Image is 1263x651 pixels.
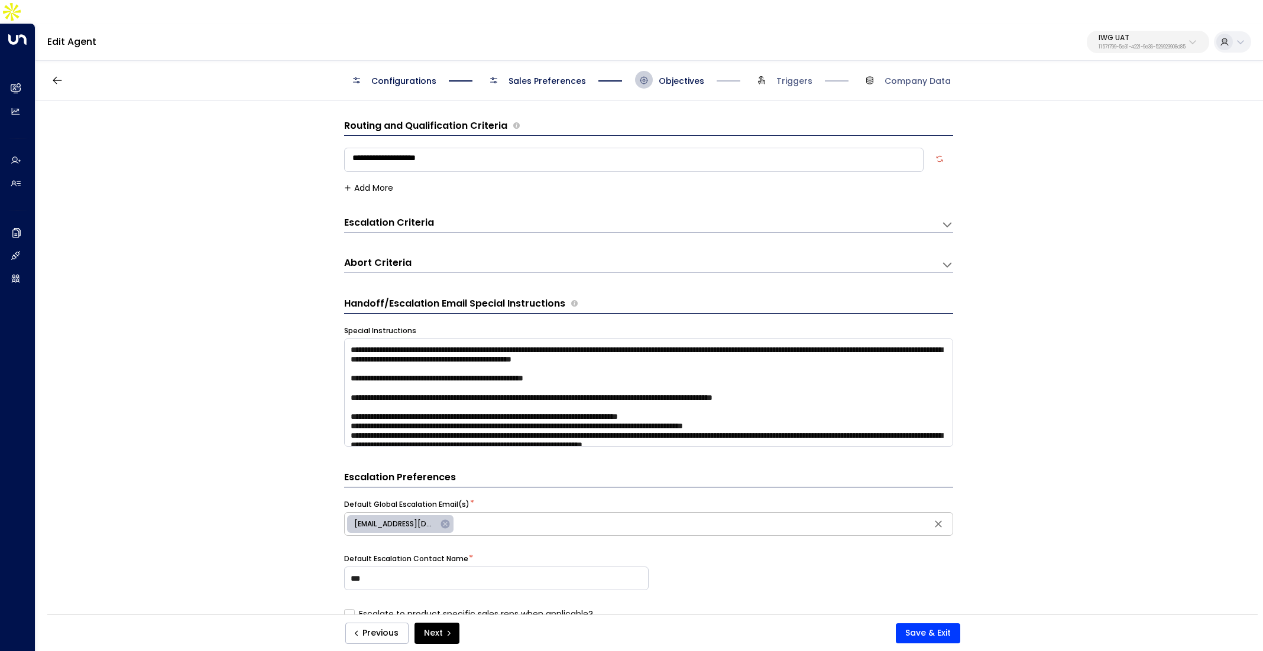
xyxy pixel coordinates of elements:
p: IWG UAT [1099,34,1186,41]
span: Define the criteria the agent uses to determine whether a lead is qualified for further actions l... [513,119,520,133]
button: IWG UAT1157f799-5e31-4221-9e36-526923908d85 [1087,31,1209,53]
button: Clear [930,515,947,533]
h3: Escalation Preferences [344,470,953,487]
label: Default Escalation Contact Name [344,554,468,564]
label: Default Global Escalation Email(s) [344,499,469,510]
span: Provide any specific instructions for the content of handoff or escalation emails. These notes gu... [571,297,578,311]
span: Objectives [659,75,704,87]
button: Add More [344,183,393,193]
span: Triggers [776,75,812,87]
button: Previous [345,623,409,644]
a: Edit Agent [47,35,96,48]
div: [EMAIL_ADDRESS][DOMAIN_NAME] [347,515,454,533]
h3: Escalation Criteria [344,216,434,230]
div: Abort CriteriaDefine the scenarios in which the AI agent should abort or terminate the conversati... [344,256,953,273]
button: Next [414,623,459,644]
button: Save & Exit [896,623,960,643]
span: Configurations [371,75,436,87]
p: 1157f799-5e31-4221-9e36-526923908d85 [1099,45,1186,50]
div: Escalation CriteriaDefine the scenarios in which the AI agent should escalate the conversation to... [344,216,953,233]
h3: Handoff/Escalation Email Special Instructions [344,297,565,311]
h3: Routing and Qualification Criteria [344,119,507,133]
h3: Abort Criteria [344,256,412,270]
span: [EMAIL_ADDRESS][DOMAIN_NAME] [347,519,443,529]
span: Company Data [885,75,951,87]
label: Special Instructions [344,325,416,336]
label: Escalate to product specific sales reps when applicable? [344,608,593,620]
span: Sales Preferences [509,75,586,87]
